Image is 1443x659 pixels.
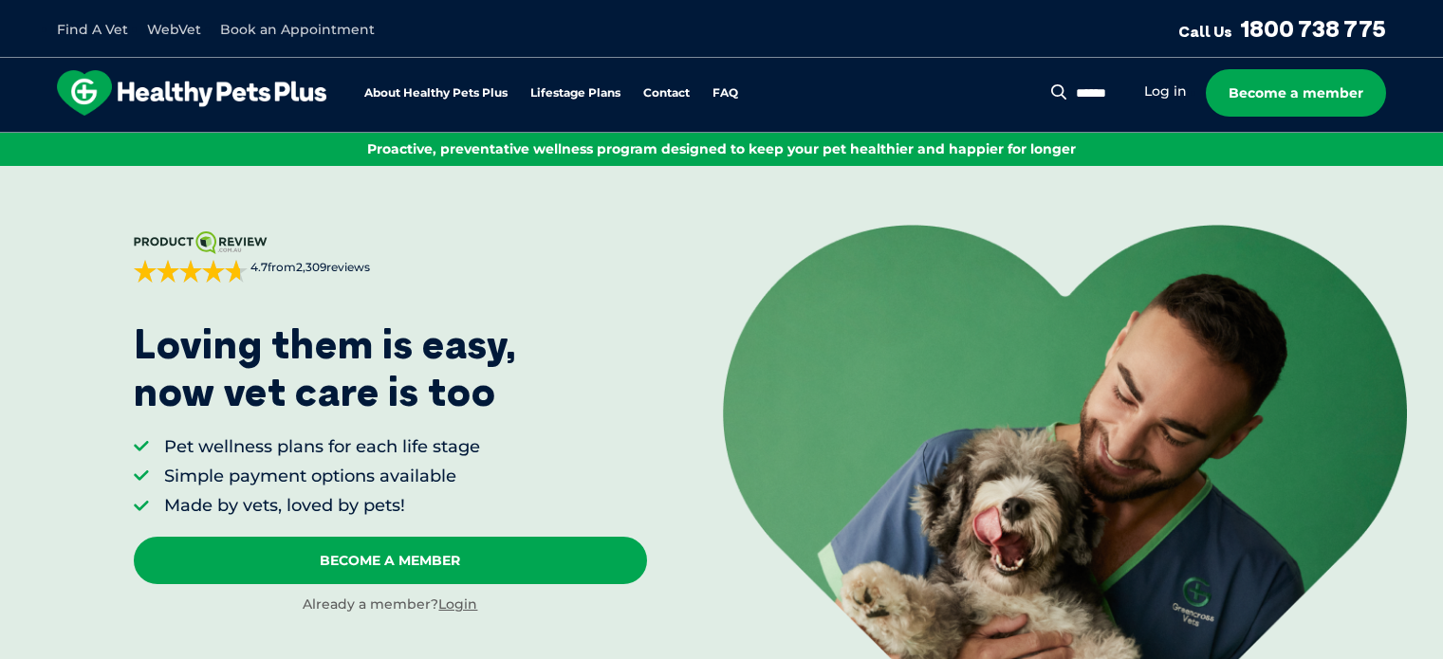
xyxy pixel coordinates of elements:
[134,595,648,614] div: Already a member?
[248,260,370,276] span: from
[134,231,648,283] a: 4.7from2,309reviews
[147,21,201,38] a: WebVet
[57,21,128,38] a: Find A Vet
[1047,82,1071,101] button: Search
[1144,82,1187,101] a: Log in
[1206,69,1386,117] a: Become a member
[712,87,738,100] a: FAQ
[134,320,517,416] p: Loving them is easy, now vet care is too
[296,260,370,274] span: 2,309 reviews
[164,465,480,488] li: Simple payment options available
[530,87,620,100] a: Lifestage Plans
[364,87,508,100] a: About Healthy Pets Plus
[367,140,1076,157] span: Proactive, preventative wellness program designed to keep your pet healthier and happier for longer
[1178,22,1232,41] span: Call Us
[220,21,375,38] a: Book an Appointment
[643,87,690,100] a: Contact
[134,537,648,584] a: Become A Member
[164,494,480,518] li: Made by vets, loved by pets!
[1178,14,1386,43] a: Call Us1800 738 775
[164,435,480,459] li: Pet wellness plans for each life stage
[250,260,268,274] strong: 4.7
[438,595,477,613] a: Login
[57,70,326,116] img: hpp-logo
[134,260,248,283] div: 4.7 out of 5 stars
